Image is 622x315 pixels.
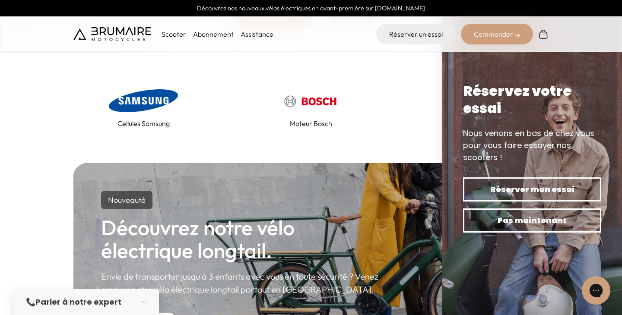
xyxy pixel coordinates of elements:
[579,274,613,306] iframe: Gorgias live chat messenger
[117,118,170,129] p: Cellules Samsung
[162,29,186,39] p: Scooter
[73,87,213,129] a: Cellules Samsung
[241,30,273,38] a: Assistance
[193,30,234,38] a: Abonnement
[538,29,549,39] img: Panier
[515,33,520,38] img: right-arrow-2.png
[461,24,533,44] div: Commander
[101,191,152,209] p: Nouveauté
[101,216,381,262] h2: Découvrez notre vélo électrique longtail.
[290,118,332,129] p: Moteur Bosch
[101,270,381,296] p: Envie de transporter jusqu'à 3 enfants avec vous en toute sécurité ? Venez essayer notre vélo éle...
[409,87,549,129] a: Avis clients | Excellent
[376,24,456,44] a: Réserver un essai
[73,27,151,41] img: Brumaire Motocycles
[241,87,381,129] a: Moteur Bosch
